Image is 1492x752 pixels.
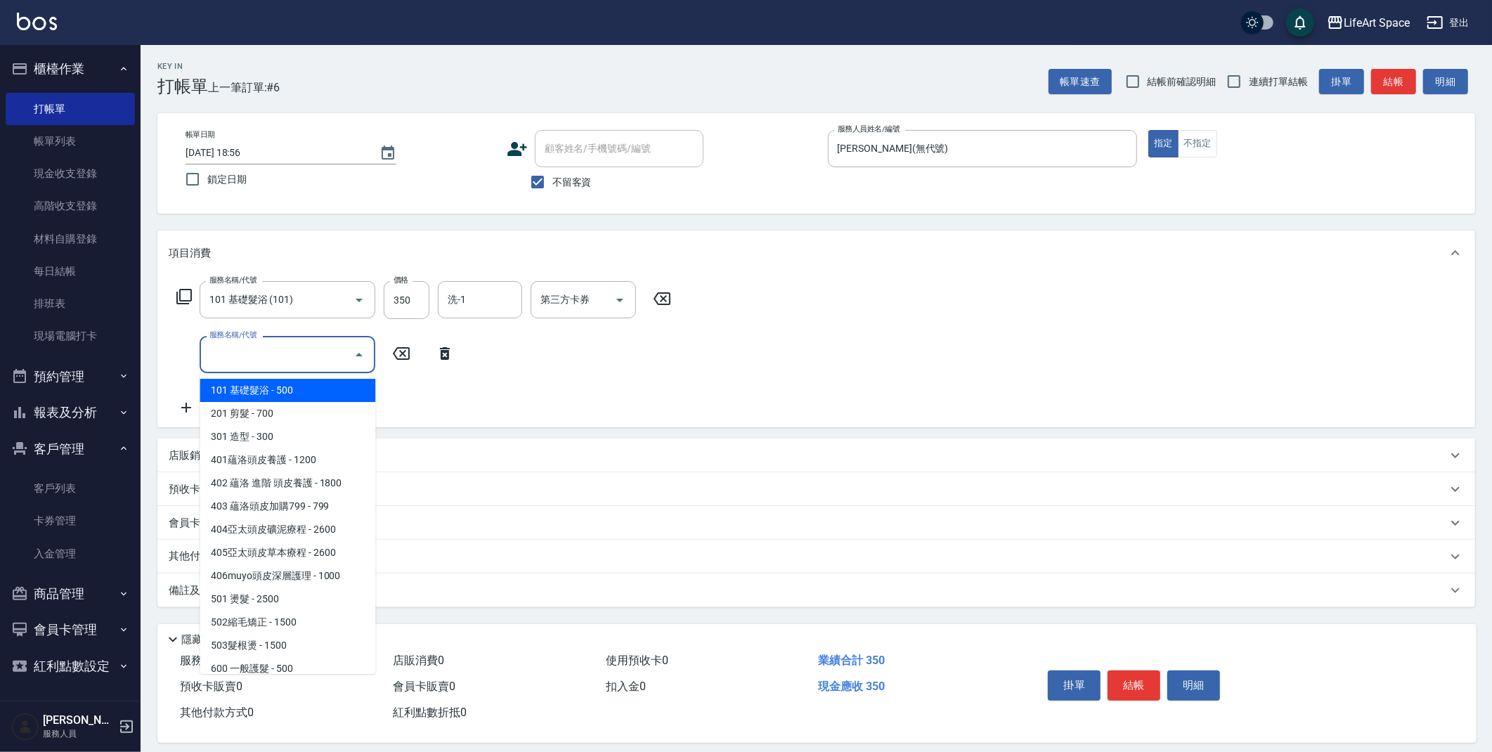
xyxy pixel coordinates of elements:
span: 402 蘊洛 進階 頭皮養護 - 1800 [200,472,375,495]
button: 商品管理 [6,576,135,612]
button: 帳單速查 [1049,69,1112,95]
div: 會員卡銷售 [157,506,1475,540]
button: 不指定 [1178,130,1217,157]
button: 登出 [1421,10,1475,36]
a: 客戶列表 [6,472,135,505]
a: 入金管理 [6,538,135,570]
button: 明細 [1423,69,1468,95]
div: 備註及來源 [157,573,1475,607]
button: 客戶管理 [6,431,135,467]
img: Logo [17,13,57,30]
button: 掛單 [1048,670,1101,700]
button: 結帳 [1108,670,1160,700]
span: 結帳前確認明細 [1148,74,1217,89]
a: 每日結帳 [6,255,135,287]
span: 502縮毛矯正 - 1500 [200,611,375,634]
button: 指定 [1148,130,1179,157]
span: 使用預收卡 0 [606,654,668,667]
a: 高階收支登錄 [6,190,135,222]
button: 紅利點數設定 [6,648,135,685]
span: 上一筆訂單:#6 [208,79,280,96]
a: 卡券管理 [6,505,135,537]
div: 其他付款方式 [157,540,1475,573]
a: 現場電腦打卡 [6,320,135,352]
button: Choose date, selected date is 2025-08-11 [371,136,405,170]
div: 店販銷售 [157,439,1475,472]
button: Open [348,289,370,311]
span: 201 剪髮 - 700 [200,402,375,425]
button: 櫃檯作業 [6,51,135,87]
span: 503髮根燙 - 1500 [200,634,375,657]
button: Open [609,289,631,311]
span: 連續打單結帳 [1249,74,1308,89]
span: 501 燙髮 - 2500 [200,588,375,611]
label: 服務名稱/代號 [209,275,257,285]
span: 紅利點數折抵 0 [393,706,467,719]
p: 其他付款方式 [169,549,239,564]
span: 服務消費 350 [180,654,244,667]
button: 結帳 [1371,69,1416,95]
button: save [1286,8,1314,37]
a: 現金收支登錄 [6,157,135,190]
label: 服務人員姓名/編號 [838,124,900,134]
span: 其他付款方式 0 [180,706,254,719]
div: 項目消費 [157,231,1475,275]
span: 401蘊洛頭皮養護 - 1200 [200,448,375,472]
button: LifeArt Space [1321,8,1415,37]
p: 會員卡銷售 [169,516,221,531]
input: YYYY/MM/DD hh:mm [186,141,365,164]
a: 帳單列表 [6,125,135,157]
label: 服務名稱/代號 [209,330,257,340]
button: 明細 [1167,670,1220,700]
h5: [PERSON_NAME] [43,713,115,727]
p: 預收卡販賣 [169,482,221,497]
span: 現金應收 350 [818,680,885,693]
a: 排班表 [6,287,135,320]
span: 店販消費 0 [393,654,444,667]
span: 扣入金 0 [606,680,646,693]
p: 店販銷售 [169,448,211,463]
img: Person [11,713,39,741]
span: 404亞太頭皮礦泥療程 - 2600 [200,518,375,541]
span: 405亞太頭皮草本療程 - 2600 [200,541,375,564]
span: 403 蘊洛頭皮加購799 - 799 [200,495,375,518]
button: 預約管理 [6,358,135,395]
span: 101 基礎髮浴 - 500 [200,379,375,402]
button: Close [348,344,370,366]
button: 會員卡管理 [6,611,135,648]
h3: 打帳單 [157,77,208,96]
p: 備註及來源 [169,583,221,598]
label: 價格 [394,275,408,285]
span: 406muyo頭皮深層護理 - 1000 [200,564,375,588]
p: 項目消費 [169,246,211,261]
button: 報表及分析 [6,394,135,431]
span: 鎖定日期 [207,172,247,187]
a: 材料自購登錄 [6,223,135,255]
span: 不留客資 [552,175,592,190]
span: 預收卡販賣 0 [180,680,242,693]
div: 預收卡販賣 [157,472,1475,506]
p: 隱藏業績明細 [181,633,245,647]
p: 服務人員 [43,727,115,740]
label: 帳單日期 [186,129,215,140]
span: 600 一般護髮 - 500 [200,657,375,680]
span: 301 造型 - 300 [200,425,375,448]
h2: Key In [157,62,208,71]
span: 業績合計 350 [818,654,885,667]
button: 掛單 [1319,69,1364,95]
span: 會員卡販賣 0 [393,680,455,693]
div: LifeArt Space [1344,14,1410,32]
a: 打帳單 [6,93,135,125]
